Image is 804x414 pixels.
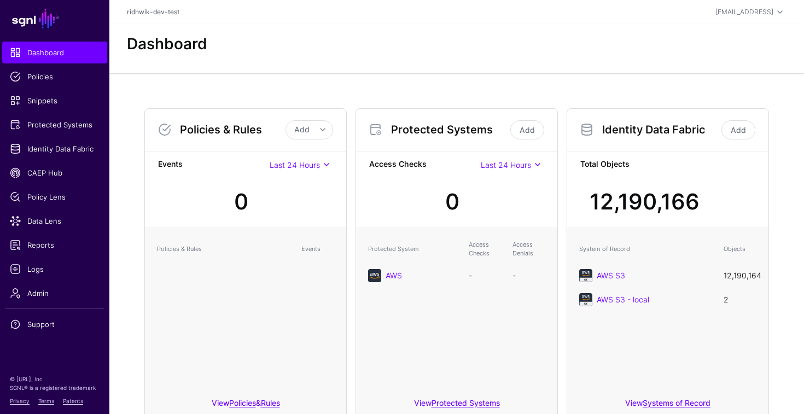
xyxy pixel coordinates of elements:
[579,269,592,282] img: svg+xml;base64,PHN2ZyB3aWR0aD0iNjQiIGhlaWdodD0iNjQiIHZpZXdCb3g9IjAgMCA2NCA2NCIgZmlsbD0ibm9uZSIgeG...
[507,235,551,264] th: Access Denials
[463,235,507,264] th: Access Checks
[10,95,100,106] span: Snippets
[597,295,649,304] a: AWS S3 - local
[10,119,100,130] span: Protected Systems
[2,234,107,256] a: Reports
[2,114,107,136] a: Protected Systems
[718,235,762,264] th: Objects
[445,185,459,218] div: 0
[510,120,544,139] a: Add
[10,215,100,226] span: Data Lens
[715,7,773,17] div: [EMAIL_ADDRESS]
[296,235,340,264] th: Events
[507,264,551,288] td: -
[180,123,286,136] h3: Policies & Rules
[2,66,107,88] a: Policies
[2,42,107,63] a: Dashboard
[463,264,507,288] td: -
[721,120,755,139] a: Add
[158,158,270,172] strong: Events
[391,123,508,136] h3: Protected Systems
[2,162,107,184] a: CAEP Hub
[234,185,248,218] div: 0
[10,143,100,154] span: Identity Data Fabric
[368,269,381,282] img: svg+xml;base64,PHN2ZyB3aWR0aD0iNjQiIGhlaWdodD0iNjQiIHZpZXdCb3g9IjAgMCA2NCA2NCIgZmlsbD0ibm9uZSIgeG...
[602,123,719,136] h3: Identity Data Fabric
[10,191,100,202] span: Policy Lens
[432,398,500,407] a: Protected Systems
[10,167,100,178] span: CAEP Hub
[481,160,531,170] span: Last 24 Hours
[294,125,310,134] span: Add
[10,240,100,250] span: Reports
[580,158,755,172] strong: Total Objects
[152,235,296,264] th: Policies & Rules
[10,375,100,383] p: © [URL], Inc
[2,138,107,160] a: Identity Data Fabric
[718,264,762,288] td: 12,190,164
[63,398,83,404] a: Patents
[261,398,280,407] a: Rules
[643,398,710,407] a: Systems of Record
[718,288,762,312] td: 2
[10,288,100,299] span: Admin
[2,210,107,232] a: Data Lens
[2,90,107,112] a: Snippets
[10,319,100,330] span: Support
[597,271,625,280] a: AWS S3
[270,160,320,170] span: Last 24 Hours
[127,35,207,54] h2: Dashboard
[7,7,103,31] a: SGNL
[574,235,718,264] th: System of Record
[590,185,700,218] div: 12,190,166
[38,398,54,404] a: Terms
[2,186,107,208] a: Policy Lens
[363,235,463,264] th: Protected System
[369,158,481,172] strong: Access Checks
[10,47,100,58] span: Dashboard
[2,258,107,280] a: Logs
[127,8,179,16] a: ridhwik-dev-test
[10,71,100,82] span: Policies
[579,293,592,306] img: svg+xml;base64,PHN2ZyB3aWR0aD0iNjQiIGhlaWdodD0iNjQiIHZpZXdCb3g9IjAgMCA2NCA2NCIgZmlsbD0ibm9uZSIgeG...
[10,398,30,404] a: Privacy
[10,264,100,275] span: Logs
[386,271,402,280] a: AWS
[229,398,256,407] a: Policies
[10,383,100,392] p: SGNL® is a registered trademark
[2,282,107,304] a: Admin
